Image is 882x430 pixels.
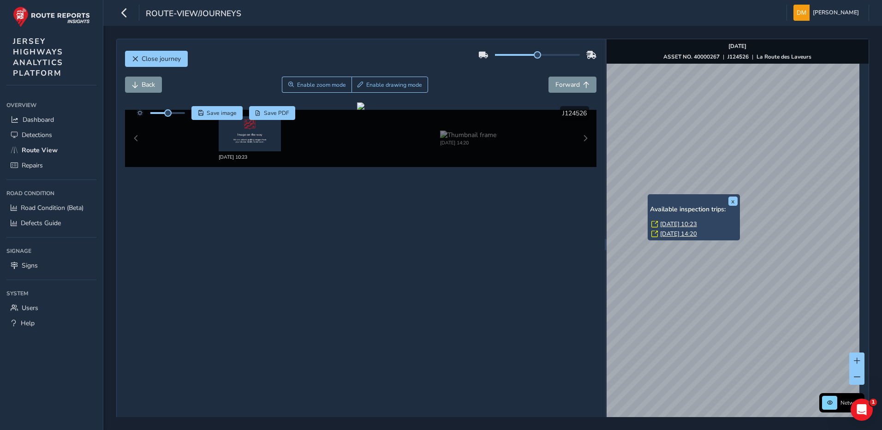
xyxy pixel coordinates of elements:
[264,109,289,117] span: Save PDF
[6,316,96,331] a: Help
[21,319,35,328] span: Help
[21,219,61,227] span: Defects Guide
[22,131,52,139] span: Detections
[191,106,243,120] button: Save
[125,77,162,93] button: Back
[13,6,90,27] img: rr logo
[870,399,877,406] span: 1
[282,77,352,93] button: Zoom
[297,81,346,89] span: Enable zoom mode
[793,5,862,21] button: [PERSON_NAME]
[663,53,720,60] strong: ASSET NO. 40000267
[851,399,873,421] iframe: Intercom live chat
[6,127,96,143] a: Detections
[6,200,96,215] a: Road Condition (Beta)
[840,399,862,406] span: Network
[366,81,422,89] span: Enable drawing mode
[440,131,496,139] img: Thumbnail frame
[352,77,429,93] button: Draw
[757,53,811,60] strong: La Route des Laveurs
[6,258,96,273] a: Signs
[793,5,810,21] img: diamond-layout
[6,300,96,316] a: Users
[813,5,859,21] span: [PERSON_NAME]
[728,197,738,206] button: x
[6,112,96,127] a: Dashboard
[727,53,749,60] strong: J124526
[22,304,38,312] span: Users
[125,51,188,67] button: Close journey
[142,54,181,63] span: Close journey
[6,186,96,200] div: Road Condition
[23,115,54,124] span: Dashboard
[650,206,738,214] h6: Available inspection trips:
[207,109,237,117] span: Save image
[22,161,43,170] span: Repairs
[562,109,587,118] span: J124526
[728,42,746,50] strong: [DATE]
[555,80,580,89] span: Forward
[22,261,38,270] span: Signs
[22,146,58,155] span: Route View
[6,158,96,173] a: Repairs
[548,77,596,93] button: Forward
[6,244,96,258] div: Signage
[660,220,697,228] a: [DATE] 10:23
[663,53,811,60] div: | |
[142,80,155,89] span: Back
[440,139,496,146] div: [DATE] 14:20
[660,230,697,238] a: [DATE] 14:20
[249,106,296,120] button: PDF
[219,116,281,151] img: Thumbnail frame
[6,287,96,300] div: System
[6,98,96,112] div: Overview
[6,143,96,158] a: Route View
[6,215,96,231] a: Defects Guide
[21,203,83,212] span: Road Condition (Beta)
[13,36,63,78] span: JERSEY HIGHWAYS ANALYTICS PLATFORM
[219,154,288,161] div: [DATE] 10:23
[146,8,241,21] span: route-view/journeys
